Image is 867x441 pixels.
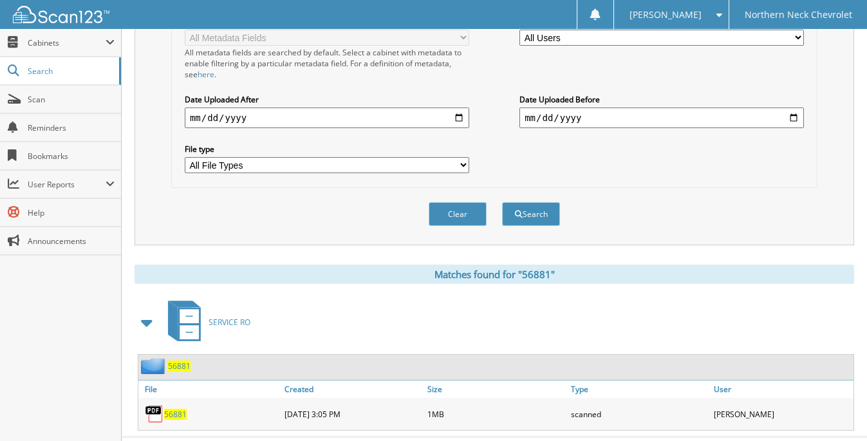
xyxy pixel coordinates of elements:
div: scanned [568,401,711,427]
a: User [711,380,853,398]
button: Clear [429,202,487,226]
span: Help [28,207,115,218]
span: Northern Neck Chevrolet [745,11,852,19]
label: Date Uploaded After [185,94,469,105]
button: Search [502,202,560,226]
img: folder2.png [141,358,168,374]
span: Scan [28,94,115,105]
label: Date Uploaded Before [519,94,804,105]
a: here [198,69,214,80]
img: scan123-logo-white.svg [13,6,109,23]
input: end [519,108,804,128]
a: Size [424,380,567,398]
span: Bookmarks [28,151,115,162]
label: File type [185,144,469,155]
iframe: Chat Widget [803,379,867,441]
a: Type [568,380,711,398]
div: [DATE] 3:05 PM [281,401,424,427]
img: PDF.png [145,404,164,424]
span: Cabinets [28,37,106,48]
a: SERVICE RO [160,297,250,348]
input: start [185,108,469,128]
a: File [138,380,281,398]
a: 56881 [168,361,191,371]
div: All metadata fields are searched by default. Select a cabinet with metadata to enable filtering b... [185,47,469,80]
a: 56881 [164,409,187,420]
span: Search [28,66,113,77]
span: Announcements [28,236,115,247]
span: Reminders [28,122,115,133]
span: [PERSON_NAME] [629,11,702,19]
span: User Reports [28,179,106,190]
div: 1MB [424,401,567,427]
span: SERVICE RO [209,317,250,328]
div: Matches found for "56881" [135,265,854,284]
a: Created [281,380,424,398]
div: [PERSON_NAME] [711,401,853,427]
